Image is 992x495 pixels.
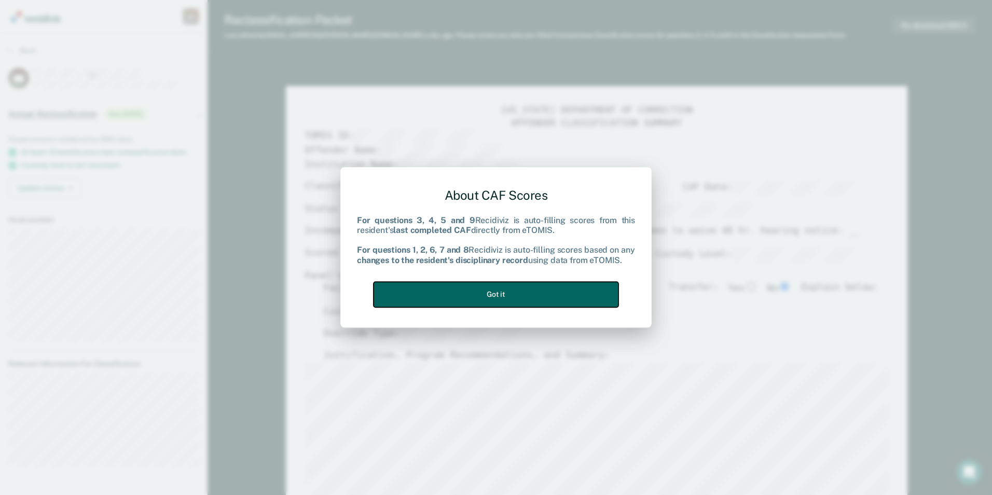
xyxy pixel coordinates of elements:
button: Got it [374,282,618,307]
b: For questions 1, 2, 6, 7 and 8 [357,245,469,255]
div: Recidiviz is auto-filling scores from this resident's directly from eTOMIS. Recidiviz is auto-fil... [357,215,635,265]
b: For questions 3, 4, 5 and 9 [357,215,475,225]
div: About CAF Scores [357,180,635,211]
b: changes to the resident's disciplinary record [357,255,528,265]
b: last completed CAF [393,225,471,235]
